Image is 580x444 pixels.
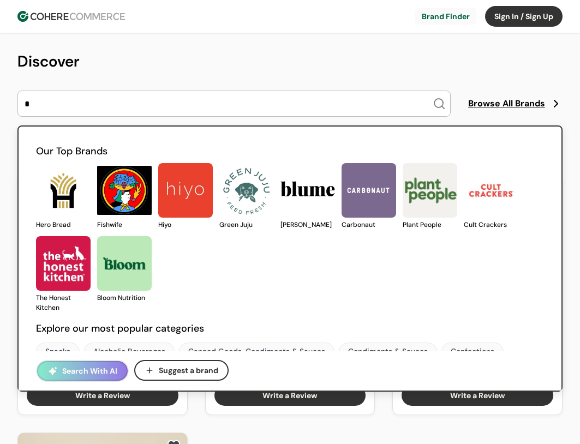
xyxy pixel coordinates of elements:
a: Browse All Brands [468,97,563,110]
h2: Explore our most popular categories [36,321,544,336]
a: Alcoholic Beverages [84,343,175,360]
div: Alcoholic Beverages [93,346,165,357]
button: Search With AI [37,361,128,381]
div: Confections [451,346,494,357]
div: Snacks [45,346,70,357]
button: Write a Review [214,385,366,406]
button: Suggest a brand [134,360,229,381]
span: Browse All Brands [468,97,545,110]
a: Confections [441,343,504,360]
a: Canned Goods, Condiments & Sauces [179,343,334,360]
button: Sign In / Sign Up [485,6,563,27]
img: Cohere Logo [17,11,125,22]
h2: Our Top Brands [36,144,544,159]
button: Write a Review [402,385,553,406]
a: Snacks [36,343,80,360]
div: Condiments & Sauces [348,346,428,357]
div: Canned Goods, Condiments & Sauces [188,346,325,357]
span: Discover [17,51,80,71]
button: Write a Review [27,385,178,406]
a: Condiments & Sauces [339,343,437,360]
